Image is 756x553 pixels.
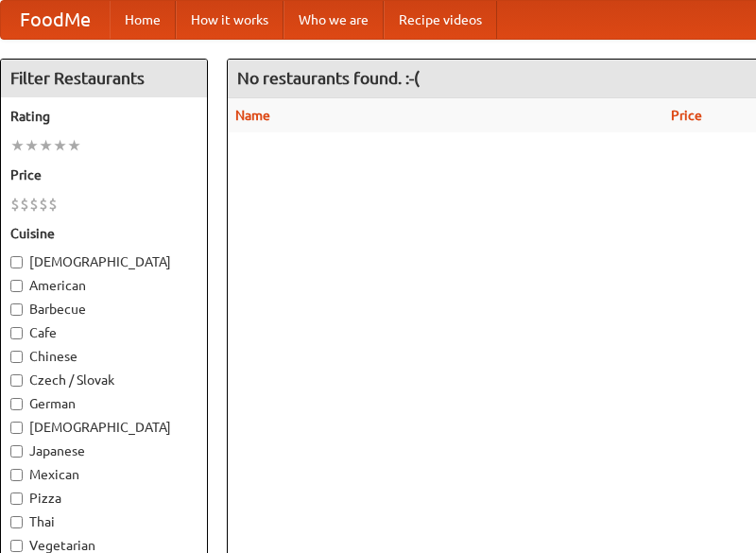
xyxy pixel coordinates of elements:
li: $ [29,194,39,215]
li: $ [10,194,20,215]
input: American [10,280,23,292]
input: Cafe [10,327,23,339]
li: $ [20,194,29,215]
label: Pizza [10,489,198,508]
ng-pluralize: No restaurants found. :-( [237,69,420,87]
li: $ [39,194,48,215]
input: Thai [10,516,23,528]
a: Name [235,108,270,123]
li: $ [48,194,58,215]
input: Vegetarian [10,540,23,552]
h5: Rating [10,107,198,126]
label: American [10,276,198,295]
label: German [10,394,198,413]
input: [DEMOGRAPHIC_DATA] [10,422,23,434]
input: German [10,398,23,410]
a: Price [671,108,702,123]
h4: Filter Restaurants [1,60,207,97]
input: Czech / Slovak [10,374,23,387]
label: Barbecue [10,300,198,319]
a: Recipe videos [384,1,497,39]
input: Pizza [10,493,23,505]
label: Chinese [10,347,198,366]
h5: Price [10,165,198,184]
label: Cafe [10,323,198,342]
label: Czech / Slovak [10,371,198,389]
label: Japanese [10,441,198,460]
input: Mexican [10,469,23,481]
li: ★ [39,135,53,156]
label: [DEMOGRAPHIC_DATA] [10,252,198,271]
li: ★ [10,135,25,156]
li: ★ [25,135,39,156]
h5: Cuisine [10,224,198,243]
input: Barbecue [10,303,23,316]
a: Home [110,1,176,39]
label: [DEMOGRAPHIC_DATA] [10,418,198,437]
input: Japanese [10,445,23,458]
li: ★ [53,135,67,156]
label: Mexican [10,465,198,484]
a: FoodMe [1,1,110,39]
li: ★ [67,135,81,156]
label: Thai [10,512,198,531]
a: How it works [176,1,283,39]
input: Chinese [10,351,23,363]
a: Who we are [283,1,384,39]
input: [DEMOGRAPHIC_DATA] [10,256,23,268]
